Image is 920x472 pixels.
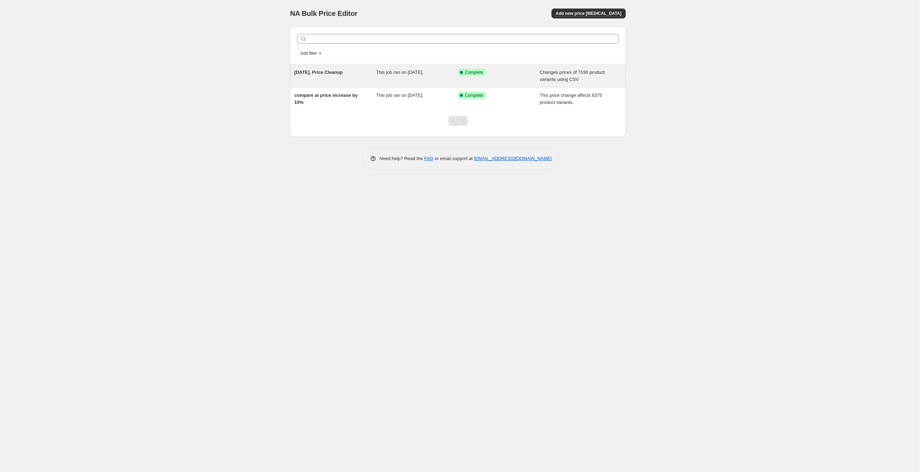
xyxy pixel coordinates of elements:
[294,70,343,75] span: [DATE], Price Cleanup
[465,93,483,98] span: Complete
[465,70,483,75] span: Complete
[297,49,325,58] button: Add filter
[434,156,474,161] span: or email support at
[448,116,468,126] nav: Pagination
[552,8,626,18] button: Add new price [MEDICAL_DATA]
[424,156,434,161] a: FAQ
[376,93,424,98] span: This job ran on [DATE].
[540,93,602,105] span: This price change affects 6375 product variants.
[300,51,317,56] span: Add filter
[294,93,358,105] span: compare at price increase by 10%
[376,70,424,75] span: This job ran on [DATE].
[474,156,552,161] a: [EMAIL_ADDRESS][DOMAIN_NAME]
[556,11,621,16] span: Add new price [MEDICAL_DATA]
[290,10,358,17] span: NA Bulk Price Editor
[540,70,605,82] span: Changes prices of 7190 product variants using CSV
[379,156,424,161] span: Need help? Read the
